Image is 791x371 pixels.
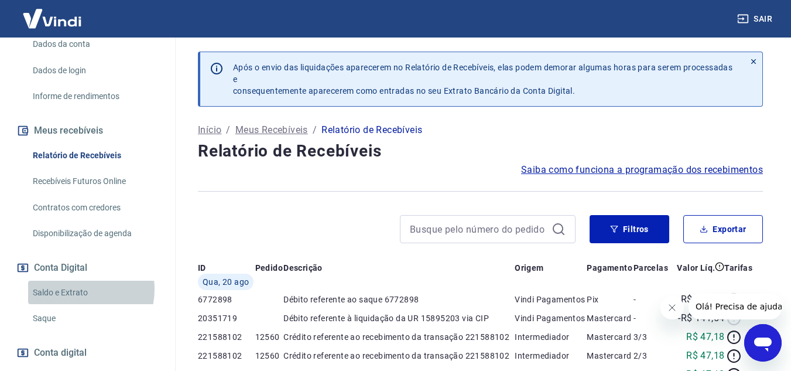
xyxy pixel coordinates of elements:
span: Conta digital [34,345,87,361]
button: Conta Digital [14,255,161,281]
a: Saque [28,307,161,331]
p: Débito referente ao saque 6772898 [283,294,515,305]
a: Saiba como funciona a programação dos recebimentos [521,163,763,177]
a: Saldo e Extrato [28,281,161,305]
input: Busque pelo número do pedido [410,220,547,238]
p: -R$ 102,63 [678,292,724,307]
p: Mastercard [587,312,633,324]
iframe: Mensagem da empresa [689,294,782,319]
p: 221588102 [198,350,255,362]
button: Exportar [683,215,763,243]
p: / [226,123,230,137]
p: Pedido [255,262,283,274]
p: Após o envio das liquidações aparecerem no Relatório de Recebíveis, elas podem demorar algumas ho... [233,62,735,97]
a: Início [198,123,221,137]
p: Valor Líq. [677,262,715,274]
p: - [634,294,669,305]
h4: Relatório de Recebíveis [198,139,763,163]
p: 3/3 [634,331,669,343]
p: Pix [587,294,633,305]
p: Parcelas [634,262,668,274]
p: 6772898 [198,294,255,305]
p: 12560 [255,350,284,362]
button: Filtros [590,215,669,243]
p: 221588102 [198,331,255,343]
p: R$ 47,18 [686,349,724,363]
p: R$ 47,18 [686,330,724,344]
p: ID [198,262,206,274]
p: Relatório de Recebíveis [321,123,422,137]
a: Relatório de Recebíveis [28,144,161,168]
p: Crédito referente ao recebimento da transação 221588102 [283,350,515,362]
p: Intermediador [515,350,587,362]
button: Meus recebíveis [14,118,161,144]
p: - [634,312,669,324]
a: Disponibilização de agenda [28,222,161,246]
p: Intermediador [515,331,587,343]
p: Mastercard [587,350,633,362]
p: Tarifas [724,262,752,274]
a: Dados de login [28,59,161,83]
a: Dados da conta [28,32,161,56]
p: 12560 [255,331,284,343]
p: Origem [515,262,543,274]
p: Mastercard [587,331,633,343]
p: Débito referente à liquidação da UR 15895203 via CIP [283,312,515,324]
a: Informe de rendimentos [28,84,161,108]
span: Olá! Precisa de ajuda? [7,8,98,18]
button: Sair [735,8,777,30]
img: Vindi [14,1,90,36]
p: 2/3 [634,350,669,362]
a: Conta digital [14,340,161,366]
p: Descrição [283,262,323,274]
iframe: Fechar mensagem [660,296,684,319]
a: Recebíveis Futuros Online [28,169,161,193]
p: 20351719 [198,312,255,324]
p: Vindi Pagamentos [515,312,587,324]
p: / [313,123,317,137]
a: Contratos com credores [28,196,161,220]
p: Pagamento [587,262,632,274]
a: Meus Recebíveis [235,123,308,137]
p: Crédito referente ao recebimento da transação 221588102 [283,331,515,343]
p: Vindi Pagamentos [515,294,587,305]
iframe: Botão para abrir a janela de mensagens [744,324,782,362]
span: Qua, 20 ago [203,276,249,288]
